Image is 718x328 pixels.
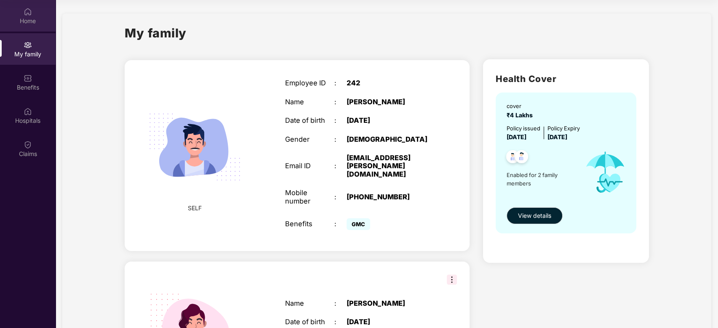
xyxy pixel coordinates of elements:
[347,116,432,124] div: [DATE]
[285,220,334,228] div: Benefits
[347,135,432,143] div: [DEMOGRAPHIC_DATA]
[285,116,334,124] div: Date of birth
[347,218,370,230] span: GMC
[334,79,347,87] div: :
[334,318,347,326] div: :
[138,90,251,204] img: svg+xml;base64,PHN2ZyB4bWxucz0iaHR0cDovL3d3dy53My5vcmcvMjAwMC9zdmciIHdpZHRoPSIyMjQiIGhlaWdodD0iMT...
[334,220,347,228] div: :
[188,204,202,213] span: SELF
[547,133,567,140] span: [DATE]
[334,135,347,143] div: :
[24,140,32,149] img: svg+xml;base64,PHN2ZyBpZD0iQ2xhaW0iIHhtbG5zPSJodHRwOi8vd3d3LnczLm9yZy8yMDAwL3N2ZyIgd2lkdGg9IjIwIi...
[24,41,32,49] img: svg+xml;base64,PHN2ZyB3aWR0aD0iMjAiIGhlaWdodD0iMjAiIHZpZXdCb3g9IjAgMCAyMCAyMCIgZmlsbD0ibm9uZSIgeG...
[347,299,432,307] div: [PERSON_NAME]
[285,189,334,205] div: Mobile number
[547,124,580,132] div: Policy Expiry
[518,211,551,220] span: View details
[334,299,347,307] div: :
[507,124,540,132] div: Policy issued
[24,8,32,16] img: svg+xml;base64,PHN2ZyBpZD0iSG9tZSIgeG1sbnM9Imh0dHA6Ly93d3cudzMub3JnLzIwMDAvc3ZnIiB3aWR0aD0iMjAiIG...
[285,79,334,87] div: Employee ID
[507,133,526,140] span: [DATE]
[507,102,536,110] div: cover
[347,193,432,201] div: [PHONE_NUMBER]
[507,111,536,119] span: ₹4 Lakhs
[285,162,334,170] div: Email ID
[507,171,577,188] span: Enabled for 2 family members
[447,275,457,285] img: svg+xml;base64,PHN2ZyB3aWR0aD0iMzIiIGhlaWdodD0iMzIiIHZpZXdCb3g9IjAgMCAzMiAzMiIgZmlsbD0ibm9uZSIgeG...
[502,148,523,168] img: svg+xml;base64,PHN2ZyB4bWxucz0iaHR0cDovL3d3dy53My5vcmcvMjAwMC9zdmciIHdpZHRoPSI0OC45NDMiIGhlaWdodD...
[285,98,334,106] div: Name
[285,135,334,143] div: Gender
[285,299,334,307] div: Name
[334,98,347,106] div: :
[347,98,432,106] div: [PERSON_NAME]
[511,148,532,168] img: svg+xml;base64,PHN2ZyB4bWxucz0iaHR0cDovL3d3dy53My5vcmcvMjAwMC9zdmciIHdpZHRoPSI0OC45NDMiIGhlaWdodD...
[334,162,347,170] div: :
[347,79,432,87] div: 242
[577,142,634,203] img: icon
[334,116,347,124] div: :
[496,72,636,86] h2: Health Cover
[24,74,32,82] img: svg+xml;base64,PHN2ZyBpZD0iQmVuZWZpdHMiIHhtbG5zPSJodHRwOi8vd3d3LnczLm9yZy8yMDAwL3N2ZyIgd2lkdGg9Ij...
[285,318,334,326] div: Date of birth
[347,154,432,178] div: [EMAIL_ADDRESS][PERSON_NAME][DOMAIN_NAME]
[347,318,432,326] div: [DATE]
[125,24,187,42] h1: My family
[334,193,347,201] div: :
[507,207,563,224] button: View details
[24,107,32,116] img: svg+xml;base64,PHN2ZyBpZD0iSG9zcGl0YWxzIiB4bWxucz0iaHR0cDovL3d3dy53My5vcmcvMjAwMC9zdmciIHdpZHRoPS...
